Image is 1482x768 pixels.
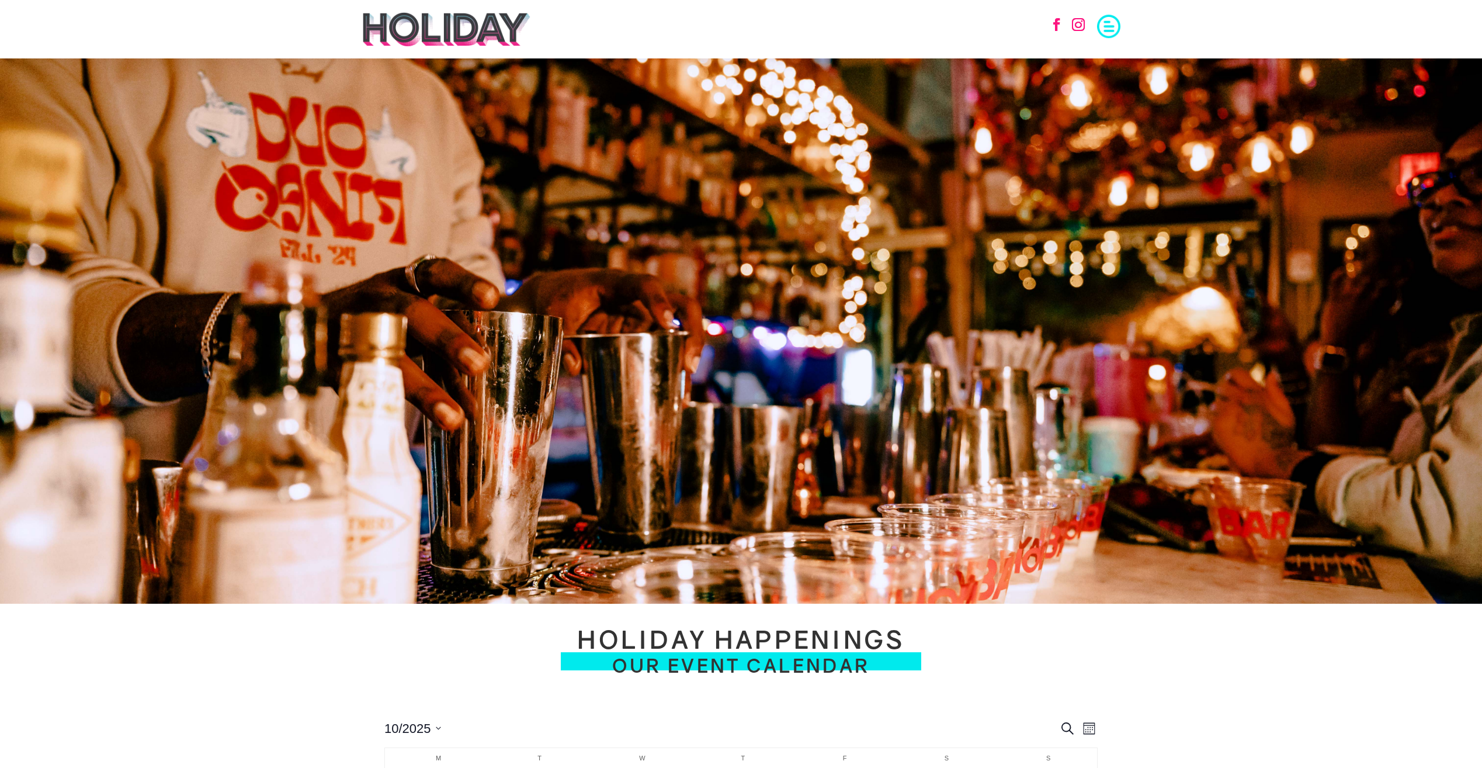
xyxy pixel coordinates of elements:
[843,755,847,762] span: F
[1044,12,1070,37] a: Follow on Facebook
[639,755,645,762] span: W
[741,755,745,762] span: T
[1046,755,1050,762] span: S
[436,755,441,762] span: M
[384,719,441,738] button: 10/2025
[537,755,542,762] span: T
[1065,12,1091,37] a: Follow on Instagram
[362,12,532,47] img: holiday-logo-black
[612,655,870,677] span: Our Event Calendar
[384,721,431,736] span: 10/2025
[577,627,904,658] h1: Holiday Happenings
[945,755,949,762] span: S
